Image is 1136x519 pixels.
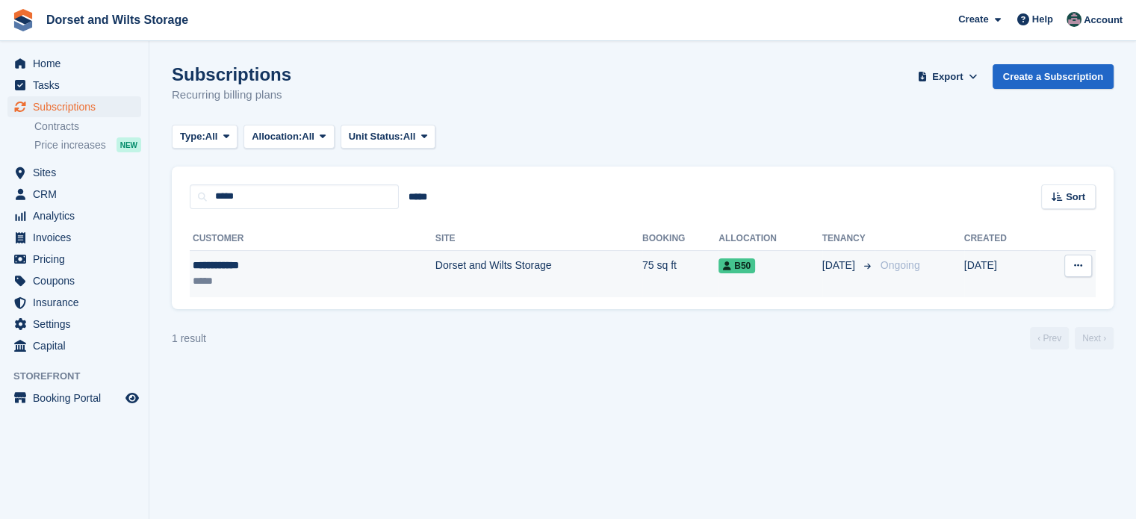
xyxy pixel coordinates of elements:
[7,270,141,291] a: menu
[7,75,141,96] a: menu
[180,129,205,144] span: Type:
[915,64,981,89] button: Export
[33,227,122,248] span: Invoices
[718,258,755,273] span: B50
[243,125,335,149] button: Allocation: All
[33,249,122,270] span: Pricing
[33,335,122,356] span: Capital
[349,129,403,144] span: Unit Status:
[881,259,920,271] span: Ongoing
[7,162,141,183] a: menu
[33,314,122,335] span: Settings
[33,96,122,117] span: Subscriptions
[1067,12,1081,27] img: Steph Chick
[33,205,122,226] span: Analytics
[1032,12,1053,27] span: Help
[33,53,122,74] span: Home
[7,335,141,356] a: menu
[252,129,302,144] span: Allocation:
[33,75,122,96] span: Tasks
[993,64,1114,89] a: Create a Subscription
[435,227,642,251] th: Site
[205,129,218,144] span: All
[7,205,141,226] a: menu
[302,129,314,144] span: All
[642,227,718,251] th: Booking
[12,9,34,31] img: stora-icon-8386f47178a22dfd0bd8f6a31ec36ba5ce8667c1dd55bd0f319d3a0aa187defe.svg
[1075,327,1114,349] a: Next
[7,227,141,248] a: menu
[33,184,122,205] span: CRM
[7,53,141,74] a: menu
[33,162,122,183] span: Sites
[7,249,141,270] a: menu
[172,125,238,149] button: Type: All
[7,314,141,335] a: menu
[1030,327,1069,349] a: Previous
[7,184,141,205] a: menu
[172,64,291,84] h1: Subscriptions
[642,250,718,297] td: 75 sq ft
[34,137,141,153] a: Price increases NEW
[7,388,141,408] a: menu
[190,227,435,251] th: Customer
[7,292,141,313] a: menu
[34,138,106,152] span: Price increases
[964,250,1040,297] td: [DATE]
[435,250,642,297] td: Dorset and Wilts Storage
[34,119,141,134] a: Contracts
[13,369,149,384] span: Storefront
[33,270,122,291] span: Coupons
[33,388,122,408] span: Booking Portal
[123,389,141,407] a: Preview store
[822,227,875,251] th: Tenancy
[718,227,822,251] th: Allocation
[117,137,141,152] div: NEW
[932,69,963,84] span: Export
[1027,327,1117,349] nav: Page
[33,292,122,313] span: Insurance
[958,12,988,27] span: Create
[822,258,858,273] span: [DATE]
[40,7,194,32] a: Dorset and Wilts Storage
[7,96,141,117] a: menu
[403,129,416,144] span: All
[172,87,291,104] p: Recurring billing plans
[1084,13,1123,28] span: Account
[964,227,1040,251] th: Created
[1066,190,1085,205] span: Sort
[341,125,435,149] button: Unit Status: All
[172,331,206,346] div: 1 result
